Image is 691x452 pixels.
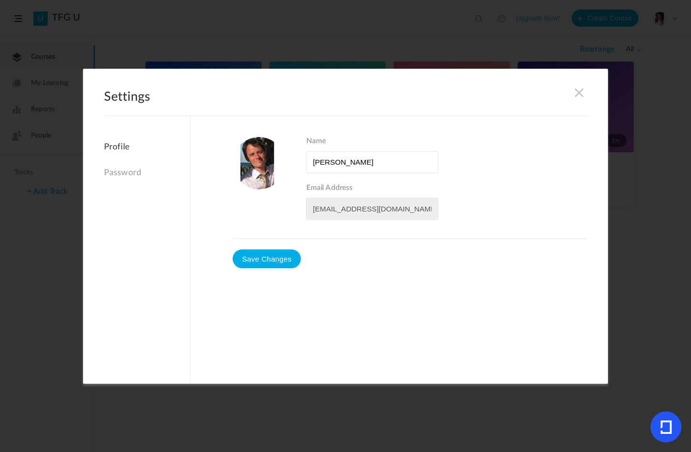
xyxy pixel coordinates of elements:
h2: Settings [104,90,587,116]
span: Email Address [306,183,587,192]
button: Save Changes [233,249,301,268]
a: Profile [104,142,190,158]
input: Email Address [306,198,439,220]
a: Password [104,162,190,183]
input: Name [306,151,439,173]
span: Name [306,137,587,146]
img: photo.jpg [233,137,285,189]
